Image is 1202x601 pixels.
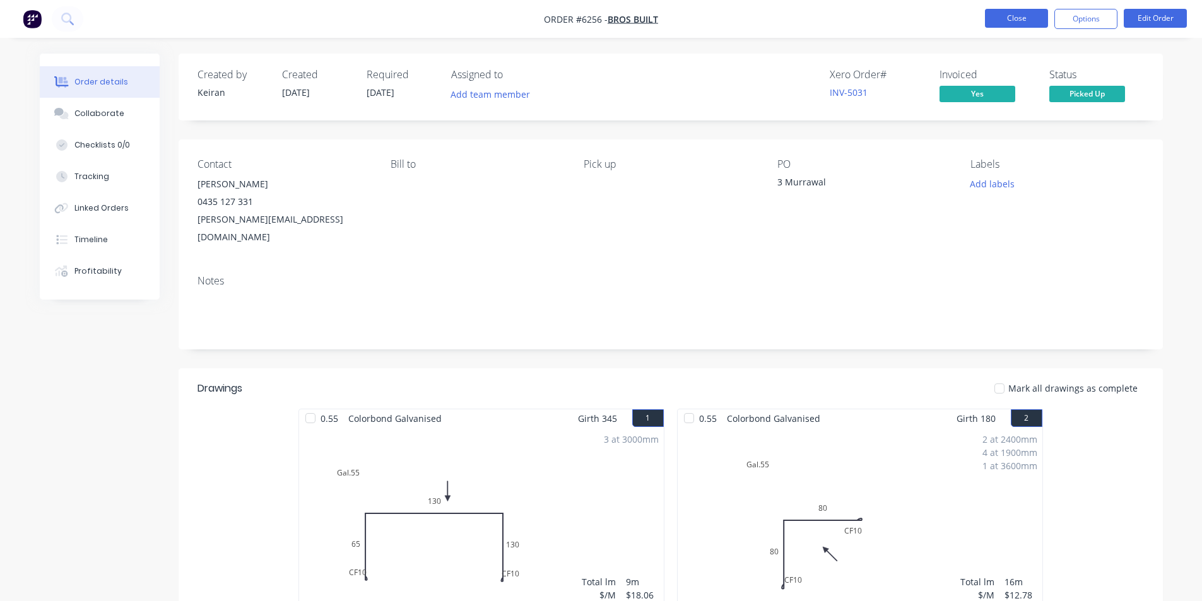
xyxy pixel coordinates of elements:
div: Xero Order # [830,69,924,81]
div: [PERSON_NAME][EMAIL_ADDRESS][DOMAIN_NAME] [197,211,370,246]
div: Checklists 0/0 [74,139,130,151]
button: Add team member [444,86,536,103]
button: 1 [632,409,664,427]
div: Keiran [197,86,267,99]
span: Order #6256 - [544,13,608,25]
div: Collaborate [74,108,124,119]
div: Assigned to [451,69,577,81]
div: Timeline [74,234,108,245]
button: Collaborate [40,98,160,129]
a: INV-5031 [830,86,868,98]
button: Edit Order [1124,9,1187,28]
span: Girth 345 [578,409,617,428]
div: 4 at 1900mm [982,446,1037,459]
div: Total lm [960,575,994,588]
div: 16m [1005,575,1037,588]
button: Close [985,9,1048,28]
span: Colorbond Galvanised [722,409,825,428]
div: Required [367,69,436,81]
img: Factory [23,9,42,28]
div: 3 at 3000mm [604,433,659,446]
div: Notes [197,275,1144,287]
div: Profitability [74,265,122,277]
span: 0.55 [694,409,722,428]
div: Labels [970,158,1143,170]
button: Options [1054,9,1117,29]
button: Timeline [40,224,160,255]
div: Drawings [197,381,242,396]
div: Contact [197,158,370,170]
div: Total lm [582,575,616,588]
div: 0435 127 331 [197,193,370,211]
div: 9m [626,575,659,588]
div: Invoiced [940,69,1034,81]
div: Pick up [584,158,757,170]
button: Add labels [963,175,1022,192]
div: 1 at 3600mm [982,459,1037,472]
button: 2 [1011,409,1042,427]
div: 2 at 2400mm [982,433,1037,446]
div: Bill to [391,158,563,170]
div: Linked Orders [74,202,129,214]
div: [PERSON_NAME]0435 127 331[PERSON_NAME][EMAIL_ADDRESS][DOMAIN_NAME] [197,175,370,246]
span: Mark all drawings as complete [1008,382,1138,395]
div: Tracking [74,171,109,182]
button: Tracking [40,161,160,192]
button: Picked Up [1049,86,1125,105]
div: Created [282,69,351,81]
div: Order details [74,76,128,88]
span: Girth 180 [957,409,996,428]
div: [PERSON_NAME] [197,175,370,193]
span: Colorbond Galvanised [343,409,447,428]
span: [DATE] [367,86,394,98]
div: Status [1049,69,1144,81]
div: Created by [197,69,267,81]
a: Bros Built [608,13,658,25]
button: Profitability [40,255,160,287]
button: Checklists 0/0 [40,129,160,161]
div: 3 Murrawal [777,175,935,193]
span: Yes [940,86,1015,102]
span: Picked Up [1049,86,1125,102]
button: Linked Orders [40,192,160,224]
button: Order details [40,66,160,98]
span: [DATE] [282,86,310,98]
button: Add team member [451,86,537,103]
div: PO [777,158,950,170]
span: 0.55 [315,409,343,428]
